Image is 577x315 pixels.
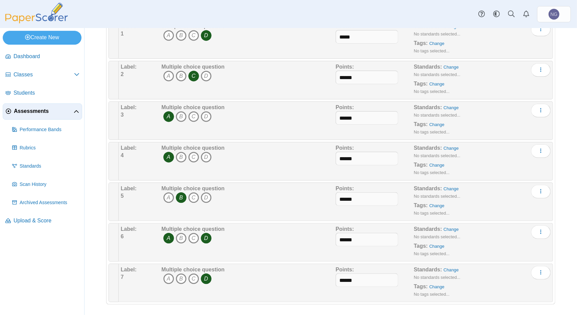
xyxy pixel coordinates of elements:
[9,122,82,138] a: Performance Bands
[414,64,442,70] b: Standards:
[162,267,225,272] b: Multiple choice question
[414,267,442,272] b: Standards:
[3,67,82,83] a: Classes
[443,186,459,191] a: Change
[549,9,559,20] span: Nathan Green
[162,104,225,110] b: Multiple choice question
[176,71,187,81] i: B
[414,153,460,158] small: No standards selected...
[414,81,428,87] b: Tags:
[121,193,124,199] b: 5
[414,129,450,135] small: No tags selected...
[163,152,174,163] i: A
[414,121,428,127] b: Tags:
[414,162,428,168] b: Tags:
[162,64,225,70] b: Multiple choice question
[551,12,558,17] span: Nathan Green
[188,192,199,203] i: C
[429,122,444,127] a: Change
[414,113,460,118] small: No standards selected...
[14,89,79,97] span: Students
[531,144,551,158] button: More options
[20,199,79,206] span: Archived Assessments
[531,23,551,36] button: More options
[531,63,551,77] button: More options
[163,233,174,244] i: A
[176,233,187,244] i: B
[163,30,174,41] i: A
[429,284,444,289] a: Change
[531,185,551,198] button: More options
[414,40,428,46] b: Tags:
[414,211,450,216] small: No tags selected...
[14,71,74,78] span: Classes
[336,267,354,272] b: Points:
[3,3,70,23] img: PaperScorer
[121,152,124,158] b: 4
[121,64,137,70] b: Label:
[443,105,459,110] a: Change
[188,233,199,244] i: C
[414,89,450,94] small: No tags selected...
[414,72,460,77] small: No standards selected...
[414,48,450,53] small: No tags selected...
[121,23,137,29] b: Label:
[188,30,199,41] i: C
[201,71,212,81] i: D
[163,71,174,81] i: A
[336,226,354,232] b: Points:
[121,31,124,37] b: 1
[443,24,459,29] a: Change
[3,49,82,65] a: Dashboard
[414,243,428,249] b: Tags:
[121,226,137,232] b: Label:
[519,7,534,22] a: Alerts
[162,186,225,191] b: Multiple choice question
[531,225,551,239] button: More options
[429,163,444,168] a: Change
[121,234,124,239] b: 6
[3,103,82,120] a: Assessments
[188,111,199,122] i: C
[176,30,187,41] i: B
[9,158,82,174] a: Standards
[429,244,444,249] a: Change
[162,226,225,232] b: Multiple choice question
[20,126,79,133] span: Performance Bands
[9,195,82,211] a: Archived Assessments
[163,111,174,122] i: A
[121,104,137,110] b: Label:
[443,227,459,232] a: Change
[9,140,82,156] a: Rubrics
[414,275,460,280] small: No standards selected...
[163,192,174,203] i: A
[414,104,442,110] b: Standards:
[414,202,428,208] b: Tags:
[201,192,212,203] i: D
[414,251,450,256] small: No tags selected...
[20,145,79,151] span: Rubrics
[121,112,124,118] b: 3
[20,181,79,188] span: Scan History
[14,217,79,224] span: Upload & Score
[336,104,354,110] b: Points:
[201,152,212,163] i: D
[414,292,450,297] small: No tags selected...
[121,71,124,77] b: 2
[14,107,74,115] span: Assessments
[20,163,79,170] span: Standards
[3,19,70,24] a: PaperScorer
[176,192,187,203] i: B
[336,186,354,191] b: Points:
[176,111,187,122] i: B
[531,104,551,117] button: More options
[414,194,460,199] small: No standards selected...
[336,64,354,70] b: Points:
[201,273,212,284] i: D
[414,170,450,175] small: No tags selected...
[443,65,459,70] a: Change
[429,81,444,87] a: Change
[531,266,551,280] button: More options
[121,267,137,272] b: Label:
[201,233,212,244] i: D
